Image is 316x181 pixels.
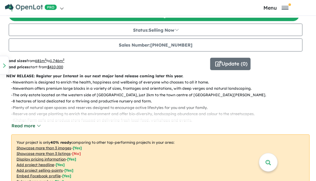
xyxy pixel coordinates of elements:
[11,117,315,123] p: - Kitchen Farm cafe and produce store focused on delivering fresh local food, workshops and events.
[46,58,64,63] span: to
[6,58,26,63] b: Land sizes
[11,105,315,111] p: - Plenty of natural open spaces and reserves designed to encourage active lifestyles for you and ...
[16,157,66,161] u: Display pricing information
[6,65,29,69] b: Land prices
[45,58,46,61] sup: 2
[9,24,303,36] button: Status:Selling Now
[56,162,65,167] span: [ Yes ]
[11,79,315,85] p: - Newenham is designed to enrich the health, happiness and wellbeing of everyone who chooses to a...
[50,140,71,145] b: 40 % ready
[11,122,40,129] button: Read more
[67,157,76,161] span: [ Yes ]
[35,58,46,63] u: 681 m
[11,98,315,104] p: - 8 hectares of land dedicated for a thriving and productive nursery and farm.
[62,174,71,178] span: [ Yes ]
[11,92,315,98] p: - The only estate located on the western side of [GEOGRAPHIC_DATA], just 2km to the town centre o...
[16,151,71,156] u: Showcase more than 3 listings
[9,38,303,52] button: Sales Number:[PHONE_NUMBER]
[64,168,73,173] span: [ Yes ]
[63,58,64,61] sup: 2
[16,174,61,178] u: Embed Facebook profile
[11,85,315,92] p: - Newenham offers premium large blocks in a variety of sizes, frontages and orientations, with de...
[72,151,81,156] span: [ No ]
[11,111,315,117] p: - Reserve and verge planting to enrich the environment and offer bio-diversity, landscaping abund...
[6,58,206,64] p: from
[6,64,206,70] p: start from
[16,162,54,167] u: Add project headline
[16,168,63,173] u: Add project selling-points
[5,4,57,11] img: Openlot PRO Logo White
[73,146,82,150] span: [ Yes ]
[6,73,310,79] p: NEW RELEASE: Register your Interest in our next major land release coming later this year.
[210,58,251,70] button: Update (0)
[16,146,71,150] u: Showcase more than 3 images
[50,58,64,63] u: 1,746 m
[238,5,315,11] button: Toggle navigation
[47,65,63,69] u: $ 410,000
